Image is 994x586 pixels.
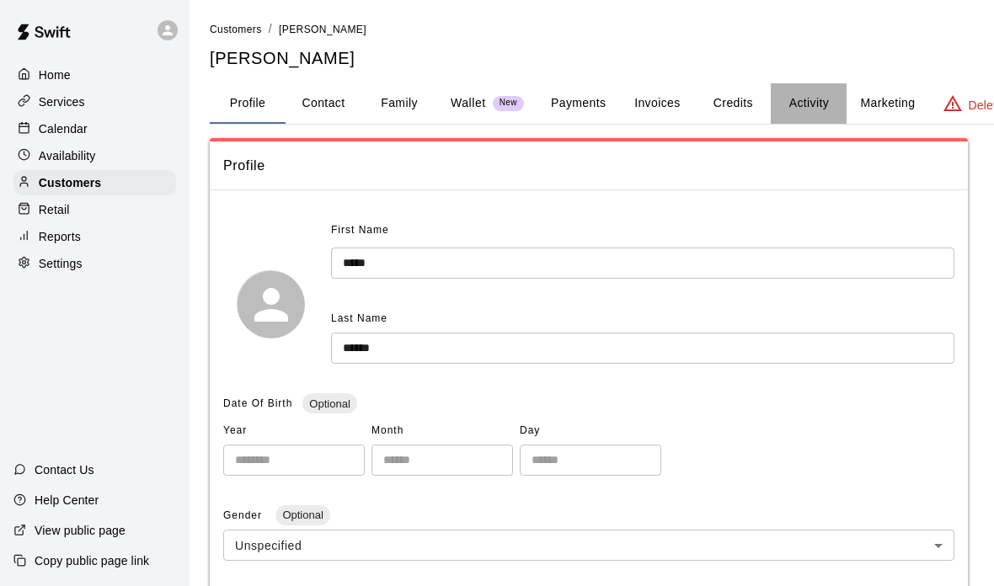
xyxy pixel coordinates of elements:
[619,83,695,124] button: Invoices
[39,228,81,245] p: Reports
[537,83,619,124] button: Payments
[39,255,83,272] p: Settings
[35,461,94,478] p: Contact Us
[223,155,954,177] span: Profile
[39,201,70,218] p: Retail
[13,89,176,115] a: Services
[847,83,928,124] button: Marketing
[13,170,176,195] a: Customers
[223,509,265,521] span: Gender
[39,93,85,110] p: Services
[331,312,387,324] span: Last Name
[269,20,272,38] li: /
[13,143,176,168] a: Availability
[223,418,365,445] span: Year
[39,120,88,137] p: Calendar
[223,397,292,409] span: Date Of Birth
[39,147,96,164] p: Availability
[279,24,366,35] span: [PERSON_NAME]
[223,530,954,561] div: Unspecified
[210,83,286,124] button: Profile
[35,522,126,539] p: View public page
[13,224,176,249] a: Reports
[361,83,437,124] button: Family
[13,251,176,276] a: Settings
[39,67,71,83] p: Home
[35,552,149,569] p: Copy public page link
[39,174,101,191] p: Customers
[275,509,329,521] span: Optional
[286,83,361,124] button: Contact
[331,217,389,244] span: First Name
[520,418,661,445] span: Day
[13,197,176,222] a: Retail
[771,83,847,124] button: Activity
[493,98,524,109] span: New
[371,418,513,445] span: Month
[451,94,486,112] p: Wallet
[210,22,262,35] a: Customers
[35,492,99,509] p: Help Center
[695,83,771,124] button: Credits
[210,24,262,35] span: Customers
[13,62,176,88] a: Home
[13,116,176,141] a: Calendar
[302,397,356,410] span: Optional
